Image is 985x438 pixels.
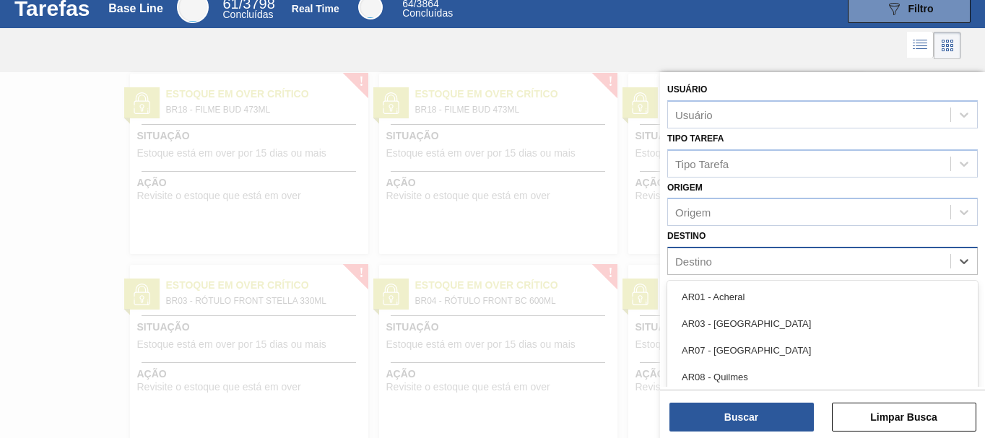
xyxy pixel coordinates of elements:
[675,108,713,121] div: Usuário
[223,9,274,20] span: Concluídas
[108,2,163,15] div: Base Line
[402,7,453,19] span: Concluídas
[667,84,707,95] label: Usuário
[667,280,712,290] label: Carteira
[908,3,934,14] span: Filtro
[675,157,729,170] div: Tipo Tarefa
[667,231,706,241] label: Destino
[675,255,712,268] div: Destino
[675,206,711,219] div: Origem
[667,183,703,193] label: Origem
[934,32,961,59] div: Visão em Cards
[907,32,934,59] div: Visão em Lista
[667,337,978,364] div: AR07 - [GEOGRAPHIC_DATA]
[667,310,978,337] div: AR03 - [GEOGRAPHIC_DATA]
[667,364,978,390] div: AR08 - Quilmes
[667,284,978,310] div: AR01 - Acheral
[292,3,339,14] div: Real Time
[667,133,724,144] label: Tipo Tarefa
